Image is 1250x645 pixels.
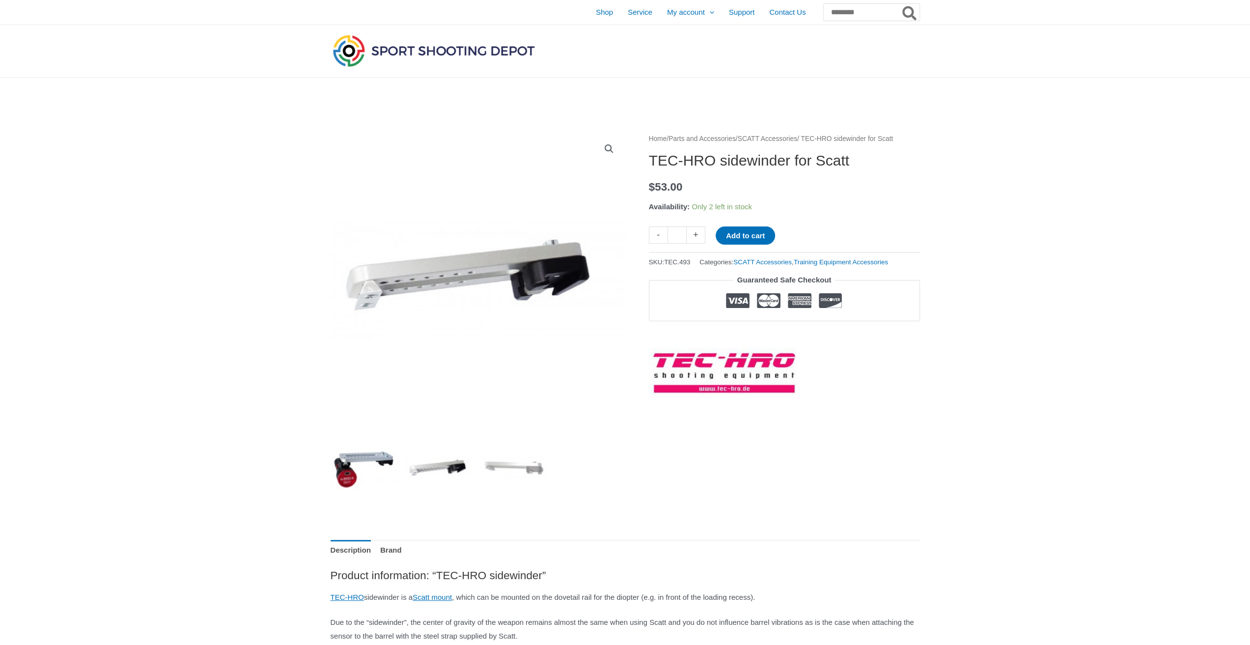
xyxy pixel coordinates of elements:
p: Due to the “sidewinder”, the center of gravity of the weapon remains almost the same when using S... [331,616,920,643]
input: Product quantity [667,226,687,244]
span: TEC.493 [664,258,690,266]
span: SKU: [649,256,691,268]
span: Only 2 left in stock [692,202,752,211]
a: SCATT Accessories [733,258,792,266]
a: Brand [380,540,401,561]
span: $ [649,181,655,193]
span: Categories: , [699,256,888,268]
span: Availability: [649,202,690,211]
nav: Breadcrumb [649,133,920,145]
img: TEC-HRO sidewinder for Scatt - Image 2 [406,435,474,503]
img: TEC-HRO sidewinder for Scatt - Image 3 [481,435,550,503]
a: Scatt mount [413,593,452,601]
a: SCATT Accessories [738,135,797,142]
a: + [687,226,705,244]
h1: TEC-HRO sidewinder for Scatt [649,152,920,169]
img: TEC-HRO sidewinder [331,435,399,503]
h2: Product information: “TEC-HRO sidewinder” [331,568,920,583]
a: Description [331,540,371,561]
button: Add to cart [716,226,775,245]
a: TEC-HRO Shooting Equipment [649,348,796,398]
a: Home [649,135,667,142]
a: View full-screen image gallery [600,140,618,158]
a: Parts and Accessories [668,135,736,142]
bdi: 53.00 [649,181,683,193]
img: Sport Shooting Depot [331,32,537,69]
a: TEC-HRO [331,593,364,601]
legend: Guaranteed Safe Checkout [733,273,835,287]
button: Search [900,4,919,21]
p: sidewinder is a , which can be mounted on the dovetail rail for the diopter (e.g. in front of the... [331,590,920,604]
a: Training Equipment Accessories [794,258,888,266]
a: - [649,226,667,244]
img: TEC-HRO sidewinder for Scatt - Image 2 [331,133,625,427]
iframe: Customer reviews powered by Trustpilot [649,329,920,340]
